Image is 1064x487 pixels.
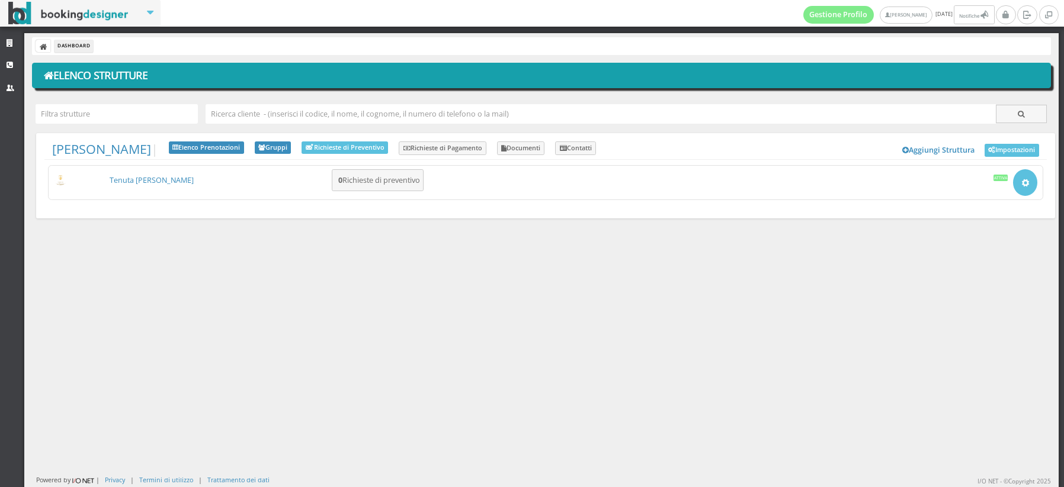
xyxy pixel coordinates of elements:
[40,66,1043,86] h1: Elenco Strutture
[332,169,424,191] button: 0Richieste di preventivo
[70,476,96,485] img: ionet_small_logo.png
[302,141,388,154] a: Richieste di Preventivo
[36,475,100,485] div: Powered by |
[338,175,342,185] b: 0
[206,104,996,124] input: Ricerca cliente - (inserisci il codice, il nome, il cognome, il numero di telefono o la mail)
[105,475,125,484] a: Privacy
[335,176,420,185] h5: Richieste di preventivo
[803,6,874,24] a: Gestione Profilo
[52,140,151,157] a: [PERSON_NAME]
[555,141,596,156] a: Contatti
[497,141,545,156] a: Documenti
[207,475,270,484] a: Trattamento dei dati
[896,141,982,159] a: Aggiungi Struttura
[54,175,68,185] img: c17ce5f8a98d11e9805da647fc135771_max100.png
[954,5,994,24] button: Notifiche
[52,141,158,157] span: |
[55,40,93,53] li: Dashboard
[994,175,1008,180] div: Attiva
[139,475,193,484] a: Termini di utilizzo
[110,175,194,185] a: Tenuta [PERSON_NAME]
[198,475,202,484] div: |
[169,141,244,154] a: Elenco Prenotazioni
[36,104,198,124] input: Filtra strutture
[399,141,486,156] a: Richieste di Pagamento
[880,7,932,24] a: [PERSON_NAME]
[8,2,129,25] img: BookingDesigner.com
[255,141,291,154] a: Gruppi
[985,144,1039,157] a: Impostazioni
[803,5,996,24] span: [DATE]
[130,475,134,484] div: |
